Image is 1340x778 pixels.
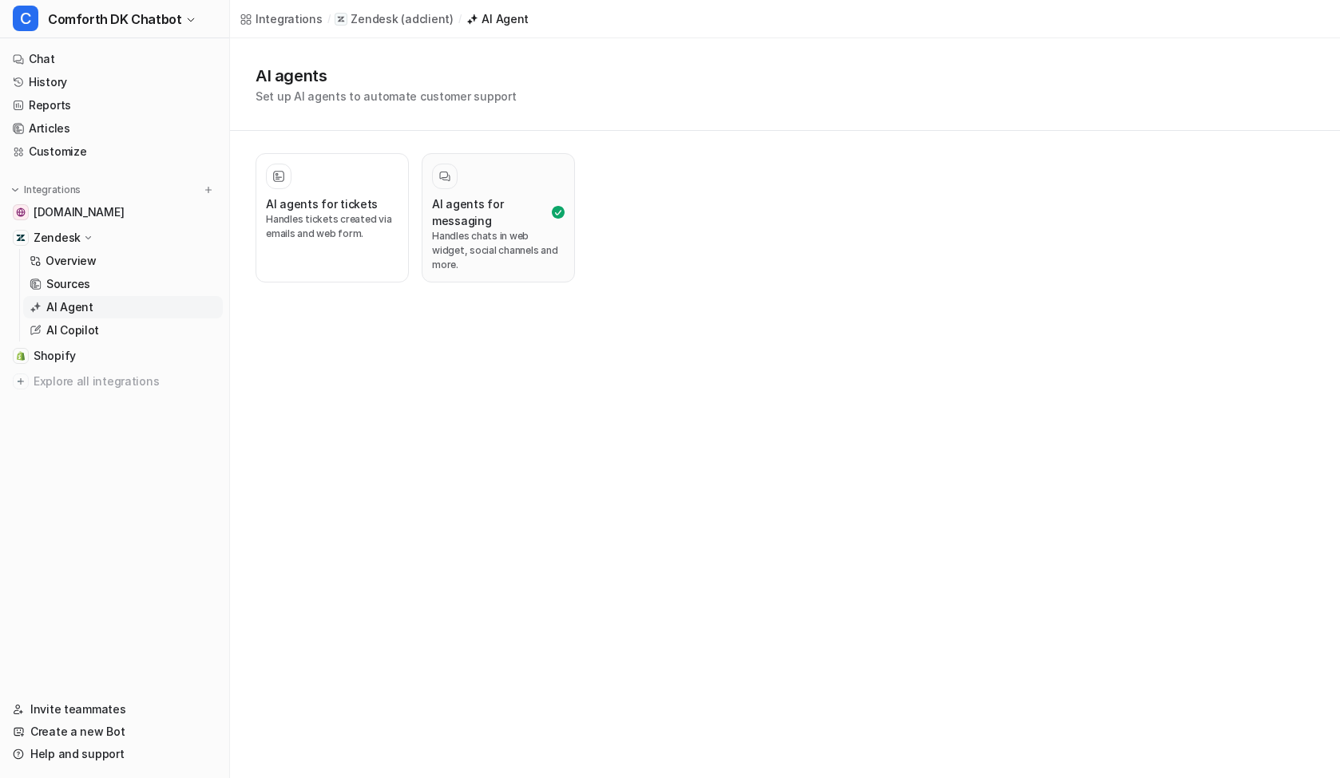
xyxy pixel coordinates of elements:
p: Overview [46,253,97,269]
a: Create a new Bot [6,721,223,743]
a: Overview [23,250,223,272]
span: / [327,12,331,26]
p: Zendesk [34,230,81,246]
a: Chat [6,48,223,70]
p: AI Agent [46,299,93,315]
span: Comforth DK Chatbot [48,8,181,30]
a: comforth.dk[DOMAIN_NAME] [6,201,223,223]
a: Customize [6,140,223,163]
img: Zendesk [16,233,26,243]
span: Shopify [34,348,76,364]
a: Help and support [6,743,223,765]
img: comforth.dk [16,207,26,217]
a: Explore all integrations [6,370,223,393]
p: Integrations [24,184,81,196]
a: AI Agent [23,296,223,318]
h3: AI agents for messaging [432,195,549,229]
button: AI agents for messagingHandles chats in web widget, social channels and more. [422,153,575,282]
span: / [458,12,462,26]
p: Handles chats in web widget, social channels and more. [432,229,565,272]
span: Explore all integrations [34,369,216,394]
h3: AI agents for tickets [266,195,378,212]
img: expand menu [10,184,21,195]
button: AI agents for ticketsHandles tickets created via emails and web form. [256,153,409,282]
p: Set up AI agents to automate customer support [256,88,516,105]
a: ShopifyShopify [6,345,223,367]
a: Invite teammates [6,698,223,721]
h1: AI agents [256,64,516,88]
div: AI Agent [482,10,529,27]
a: Integrations [240,10,323,27]
a: AI Copilot [23,319,223,342]
p: ( adclient ) [401,11,453,27]
a: AI Agent [466,10,529,27]
img: Shopify [16,351,26,361]
p: AI Copilot [46,322,99,338]
a: Zendesk(adclient) [335,11,453,27]
a: History [6,71,223,93]
a: Reports [6,94,223,117]
a: Articles [6,117,223,140]
p: Zendesk [351,11,398,27]
span: C [13,6,38,31]
p: Handles tickets created via emails and web form. [266,212,398,241]
p: Sources [46,276,90,292]
img: menu_add.svg [203,184,214,195]
button: Integrations [6,182,85,198]
a: Sources [23,273,223,295]
span: [DOMAIN_NAME] [34,204,124,220]
img: explore all integrations [13,373,29,389]
div: Integrations [256,10,323,27]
